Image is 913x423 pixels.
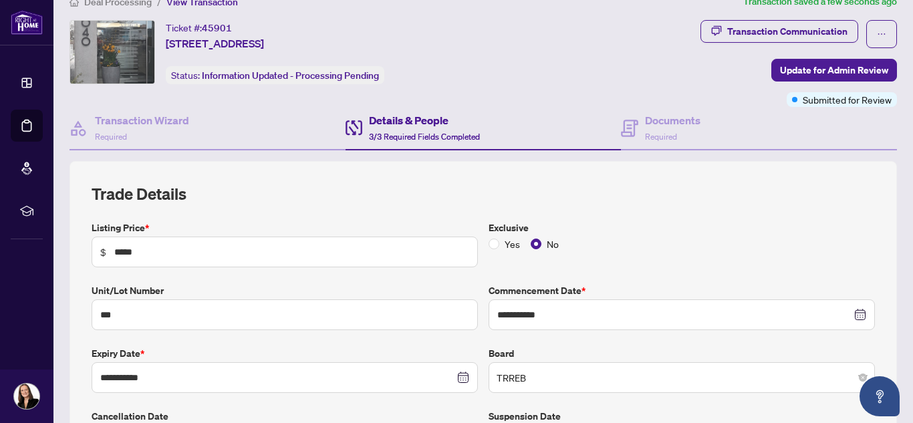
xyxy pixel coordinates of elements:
span: Information Updated - Processing Pending [202,69,379,82]
h4: Transaction Wizard [95,112,189,128]
label: Exclusive [489,221,875,235]
div: Transaction Communication [727,21,847,42]
span: Required [95,132,127,142]
span: close-circle [857,310,866,319]
img: IMG-W12307848_1.jpg [70,21,154,84]
span: close-circle [859,374,867,382]
label: Commencement Date [489,283,875,298]
span: close-circle [460,373,469,382]
span: $ [100,245,106,259]
label: Expiry Date [92,346,478,361]
span: Required [645,132,677,142]
span: Yes [499,237,525,251]
button: Update for Admin Review [771,59,897,82]
span: No [541,237,564,251]
h4: Details & People [369,112,480,128]
img: logo [11,10,43,35]
label: Unit/Lot Number [92,283,478,298]
span: Submitted for Review [803,92,892,107]
span: 45901 [202,22,232,34]
label: Board [489,346,875,361]
h2: Trade Details [92,183,875,204]
button: Transaction Communication [700,20,858,43]
button: Open asap [860,376,900,416]
div: Status: [166,66,384,84]
span: 3/3 Required Fields Completed [369,132,480,142]
img: Profile Icon [14,384,39,409]
h4: Documents [645,112,700,128]
span: Update for Admin Review [780,59,888,81]
span: TRREB [497,365,867,390]
label: Listing Price [92,221,478,235]
div: Ticket #: [166,20,232,35]
span: ellipsis [877,29,886,39]
span: [STREET_ADDRESS] [166,35,264,51]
